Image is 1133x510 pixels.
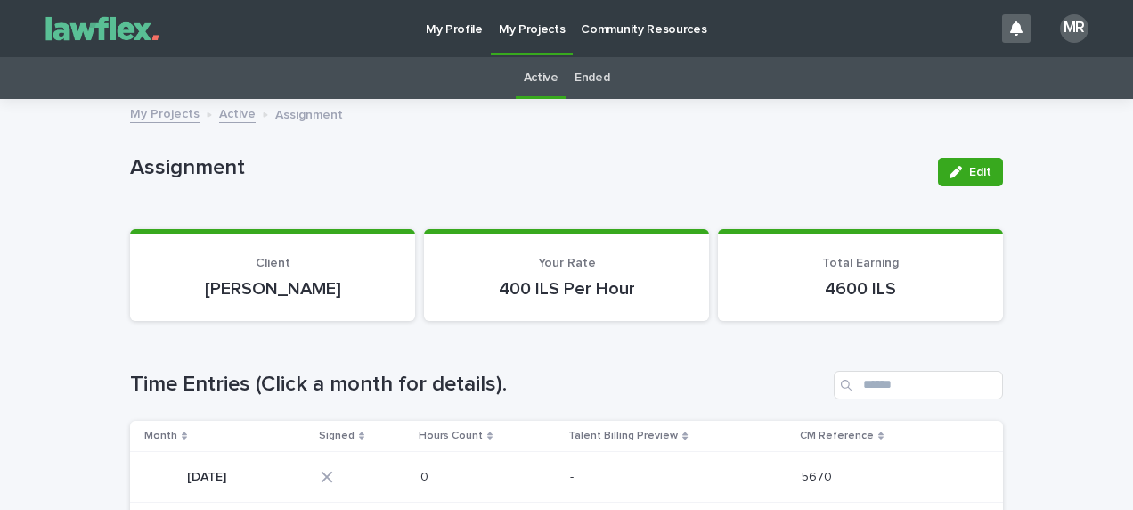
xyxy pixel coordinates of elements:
p: 4600 ILS [739,278,982,300]
p: Month [144,426,177,446]
p: [PERSON_NAME] [151,278,394,300]
a: Active [219,103,256,123]
p: Signed [319,426,355,446]
div: MR [1060,14,1088,43]
a: Ended [575,57,609,99]
p: Talent Billing Preview [568,426,678,446]
span: Your Rate [538,257,596,269]
p: Assignment [275,103,343,123]
p: 0 [420,466,432,485]
p: Hours Count [419,426,483,446]
button: Edit [938,158,1003,186]
input: Search [834,371,1003,399]
p: [DATE] [187,466,230,485]
a: Active [524,57,558,99]
span: Client [256,257,290,269]
h1: Time Entries (Click a month for details). [130,372,827,398]
span: Total Earning [822,257,899,269]
a: My Projects [130,103,200,123]
p: 5670 [802,466,835,485]
p: CM Reference [800,426,874,446]
p: - [570,466,577,485]
span: Edit [969,166,991,178]
tr: [DATE][DATE] 00 -- 56705670 [130,451,1003,502]
p: Assignment [130,155,924,181]
p: 400 ILS Per Hour [445,278,688,300]
img: Gnvw4qrBSHOAfo8VMhG6 [36,11,169,46]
